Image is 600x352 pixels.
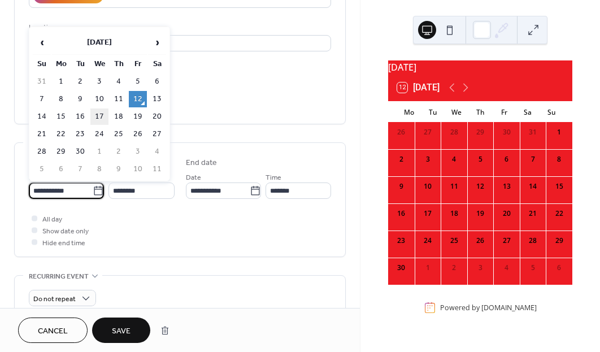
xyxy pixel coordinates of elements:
th: We [90,56,108,72]
th: Th [110,56,128,72]
td: 26 [129,126,147,142]
td: 4 [148,144,166,160]
div: 6 [554,263,564,273]
td: 25 [110,126,128,142]
td: 22 [52,126,70,142]
div: 20 [502,208,512,219]
div: 29 [475,127,485,137]
div: 28 [528,236,538,246]
td: 14 [33,108,51,125]
div: 30 [502,127,512,137]
div: Powered by [440,303,537,312]
span: › [149,31,166,54]
span: Do not repeat [33,293,76,306]
td: 7 [71,161,89,177]
div: 5 [475,154,485,164]
div: [DATE] [388,60,572,74]
td: 28 [33,144,51,160]
span: Time [266,172,281,184]
td: 4 [110,73,128,90]
td: 19 [129,108,147,125]
span: Recurring event [29,271,89,283]
div: 18 [449,208,459,219]
td: 21 [33,126,51,142]
td: 2 [110,144,128,160]
div: 24 [423,236,433,246]
td: 3 [129,144,147,160]
div: 25 [449,236,459,246]
button: 12[DATE] [393,80,444,95]
div: 5 [528,263,538,273]
div: 1 [554,127,564,137]
div: 26 [396,127,406,137]
td: 12 [129,91,147,107]
td: 13 [148,91,166,107]
div: 15 [554,181,564,192]
th: Tu [71,56,89,72]
td: 18 [110,108,128,125]
span: All day [42,214,62,225]
td: 10 [129,161,147,177]
div: 2 [396,154,406,164]
div: 31 [528,127,538,137]
div: Tu [421,102,445,122]
td: 24 [90,126,108,142]
div: Su [540,102,563,122]
div: 29 [554,236,564,246]
th: Sa [148,56,166,72]
div: 9 [396,181,406,192]
div: 27 [423,127,433,137]
td: 8 [90,161,108,177]
span: Save [112,325,131,337]
div: Location [29,21,329,33]
div: Mo [397,102,421,122]
div: 1 [423,263,433,273]
td: 9 [110,161,128,177]
span: ‹ [33,31,50,54]
td: 20 [148,108,166,125]
div: 8 [554,154,564,164]
td: 11 [110,91,128,107]
div: 4 [502,263,512,273]
div: 23 [396,236,406,246]
td: 2 [71,73,89,90]
div: 17 [423,208,433,219]
td: 17 [90,108,108,125]
th: Fr [129,56,147,72]
td: 31 [33,73,51,90]
td: 23 [71,126,89,142]
div: 30 [396,263,406,273]
td: 11 [148,161,166,177]
td: 8 [52,91,70,107]
td: 5 [129,73,147,90]
div: 27 [502,236,512,246]
div: We [445,102,468,122]
a: Cancel [18,318,88,343]
div: 14 [528,181,538,192]
div: 22 [554,208,564,219]
td: 30 [71,144,89,160]
td: 29 [52,144,70,160]
td: 15 [52,108,70,125]
div: 4 [449,154,459,164]
div: Fr [492,102,516,122]
td: 5 [33,161,51,177]
div: 11 [449,181,459,192]
th: Su [33,56,51,72]
div: 13 [502,181,512,192]
div: 10 [423,181,433,192]
td: 7 [33,91,51,107]
td: 10 [90,91,108,107]
span: Show date only [42,225,89,237]
div: 16 [396,208,406,219]
td: 3 [90,73,108,90]
th: Mo [52,56,70,72]
div: 21 [528,208,538,219]
div: Th [468,102,492,122]
td: 6 [148,73,166,90]
th: [DATE] [52,31,147,55]
button: Save [92,318,150,343]
div: 19 [475,208,485,219]
a: [DOMAIN_NAME] [481,303,537,312]
td: 1 [90,144,108,160]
